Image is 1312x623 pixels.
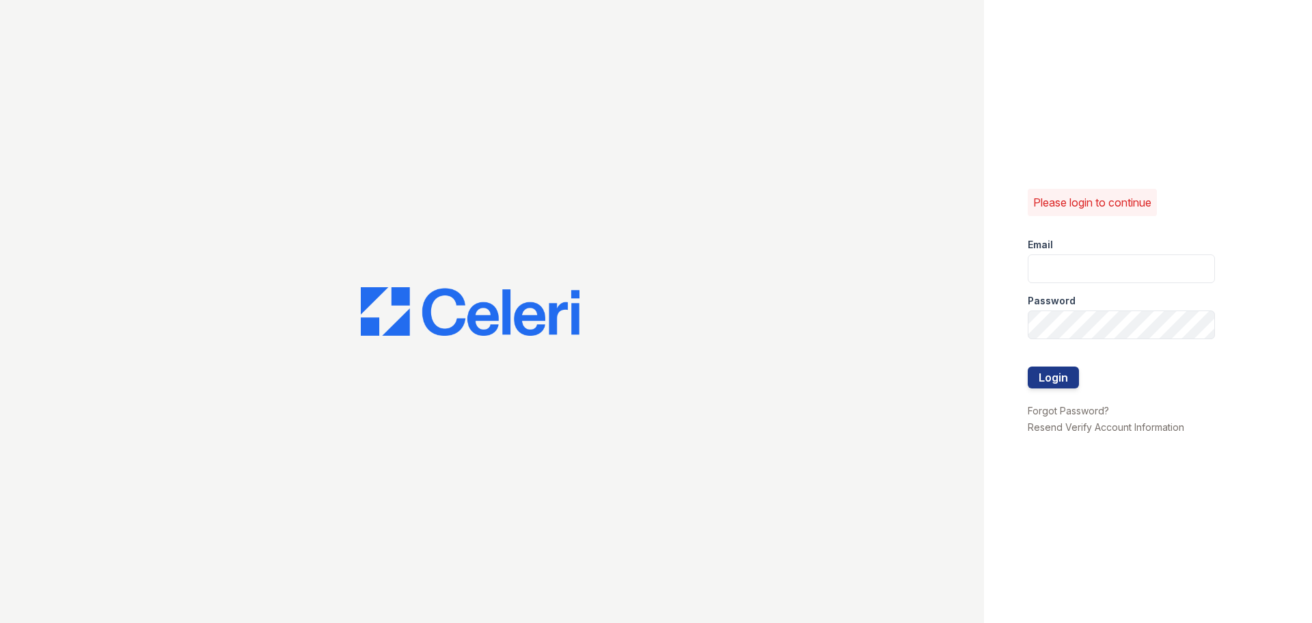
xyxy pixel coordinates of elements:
label: Password [1028,294,1076,308]
a: Forgot Password? [1028,405,1109,416]
label: Email [1028,238,1053,252]
button: Login [1028,367,1079,388]
img: CE_Logo_Blue-a8612792a0a2168367f1c8372b55b34899dd931a85d93a1a3d3e32e68fde9ad4.png [361,287,579,336]
a: Resend Verify Account Information [1028,421,1184,433]
p: Please login to continue [1033,194,1151,211]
